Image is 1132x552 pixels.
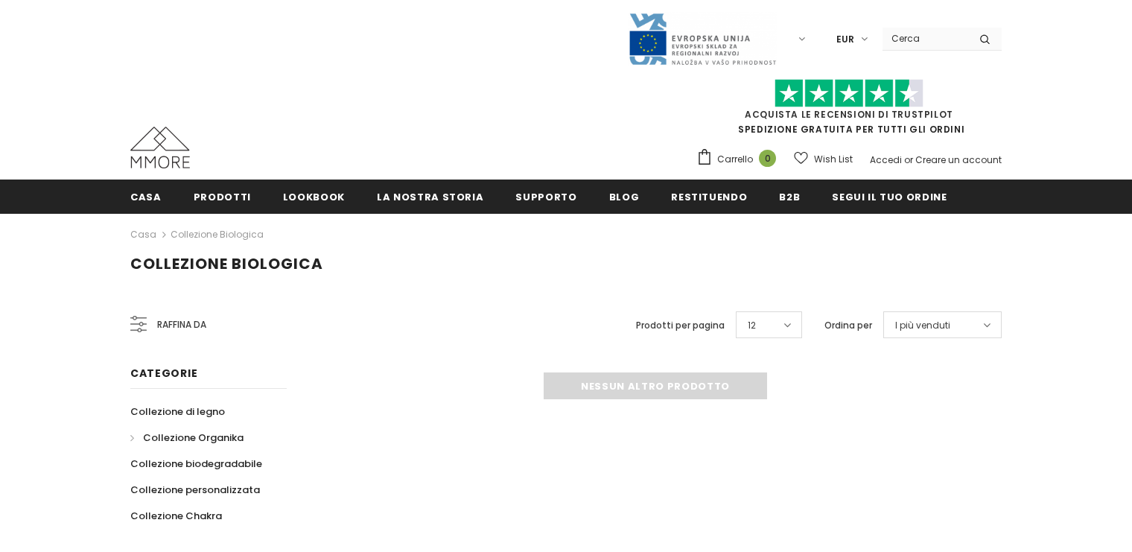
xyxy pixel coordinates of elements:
[194,190,251,204] span: Prodotti
[130,399,225,425] a: Collezione di legno
[832,180,947,213] a: Segui il tuo ordine
[171,228,264,241] a: Collezione biologica
[130,226,156,244] a: Casa
[779,190,800,204] span: B2B
[814,152,853,167] span: Wish List
[775,79,923,108] img: Fidati di Pilot Stars
[130,457,262,471] span: Collezione biodegradabile
[671,180,747,213] a: Restituendo
[895,318,950,333] span: I più venduti
[904,153,913,166] span: or
[283,180,345,213] a: Lookbook
[832,190,947,204] span: Segui il tuo ordine
[696,148,783,171] a: Carrello 0
[759,150,776,167] span: 0
[194,180,251,213] a: Prodotti
[609,190,640,204] span: Blog
[130,509,222,523] span: Collezione Chakra
[915,153,1002,166] a: Creare un account
[377,180,483,213] a: La nostra storia
[515,180,576,213] a: supporto
[609,180,640,213] a: Blog
[130,483,260,497] span: Collezione personalizzata
[779,180,800,213] a: B2B
[745,108,953,121] a: Acquista le recensioni di TrustPilot
[794,146,853,172] a: Wish List
[671,190,747,204] span: Restituendo
[628,12,777,66] img: Javni Razpis
[636,318,725,333] label: Prodotti per pagina
[377,190,483,204] span: La nostra storia
[143,431,244,445] span: Collezione Organika
[130,190,162,204] span: Casa
[157,317,206,333] span: Raffina da
[836,32,854,47] span: EUR
[870,153,902,166] a: Accedi
[717,152,753,167] span: Carrello
[283,190,345,204] span: Lookbook
[130,451,262,477] a: Collezione biodegradabile
[130,503,222,529] a: Collezione Chakra
[748,318,756,333] span: 12
[130,477,260,503] a: Collezione personalizzata
[130,425,244,451] a: Collezione Organika
[696,86,1002,136] span: SPEDIZIONE GRATUITA PER TUTTI GLI ORDINI
[130,366,197,381] span: Categorie
[883,28,968,49] input: Search Site
[130,253,323,274] span: Collezione biologica
[130,127,190,168] img: Casi MMORE
[130,180,162,213] a: Casa
[515,190,576,204] span: supporto
[628,32,777,45] a: Javni Razpis
[130,405,225,419] span: Collezione di legno
[824,318,872,333] label: Ordina per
